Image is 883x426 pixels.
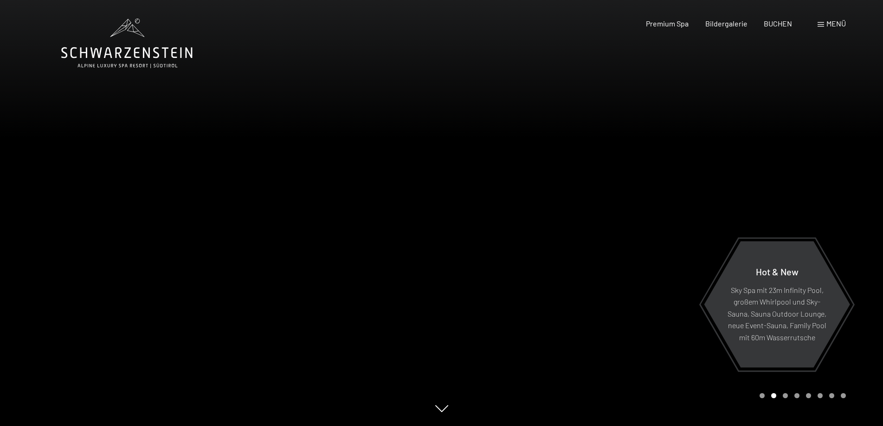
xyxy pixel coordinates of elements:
div: Carousel Pagination [756,393,846,398]
div: Carousel Page 6 [818,393,823,398]
div: Carousel Page 8 [841,393,846,398]
div: Carousel Page 4 [794,393,799,398]
div: Carousel Page 5 [806,393,811,398]
div: Carousel Page 3 [783,393,788,398]
a: BUCHEN [764,19,792,28]
div: Carousel Page 7 [829,393,834,398]
a: Bildergalerie [705,19,748,28]
p: Sky Spa mit 23m Infinity Pool, großem Whirlpool und Sky-Sauna, Sauna Outdoor Lounge, neue Event-S... [727,284,827,343]
div: Carousel Page 2 (Current Slide) [771,393,776,398]
div: Carousel Page 1 [760,393,765,398]
span: Menü [826,19,846,28]
a: Premium Spa [646,19,689,28]
a: Hot & New Sky Spa mit 23m Infinity Pool, großem Whirlpool und Sky-Sauna, Sauna Outdoor Lounge, ne... [703,241,851,368]
span: Hot & New [756,266,799,277]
